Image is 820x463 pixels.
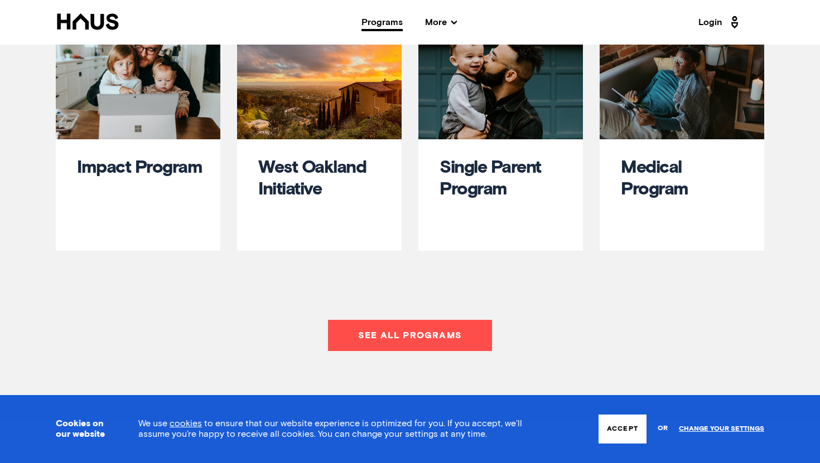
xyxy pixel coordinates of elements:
[698,13,742,31] a: Login
[440,159,541,198] a: Single Parent Program
[658,419,668,438] span: or
[425,18,457,27] span: More
[361,18,403,27] a: Programs
[599,415,647,443] button: Accept
[679,425,764,433] a: Change your settings
[621,159,688,198] a: Medical Program
[328,320,492,351] a: See all programs
[170,419,202,428] a: cookies
[77,159,202,177] a: Impact Program
[56,418,110,440] h3: Cookies on our website
[258,159,366,198] a: West Oakland Initiative
[138,419,522,438] span: We use to ensure that our website experience is optimized for you. If you accept, we’ll assume yo...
